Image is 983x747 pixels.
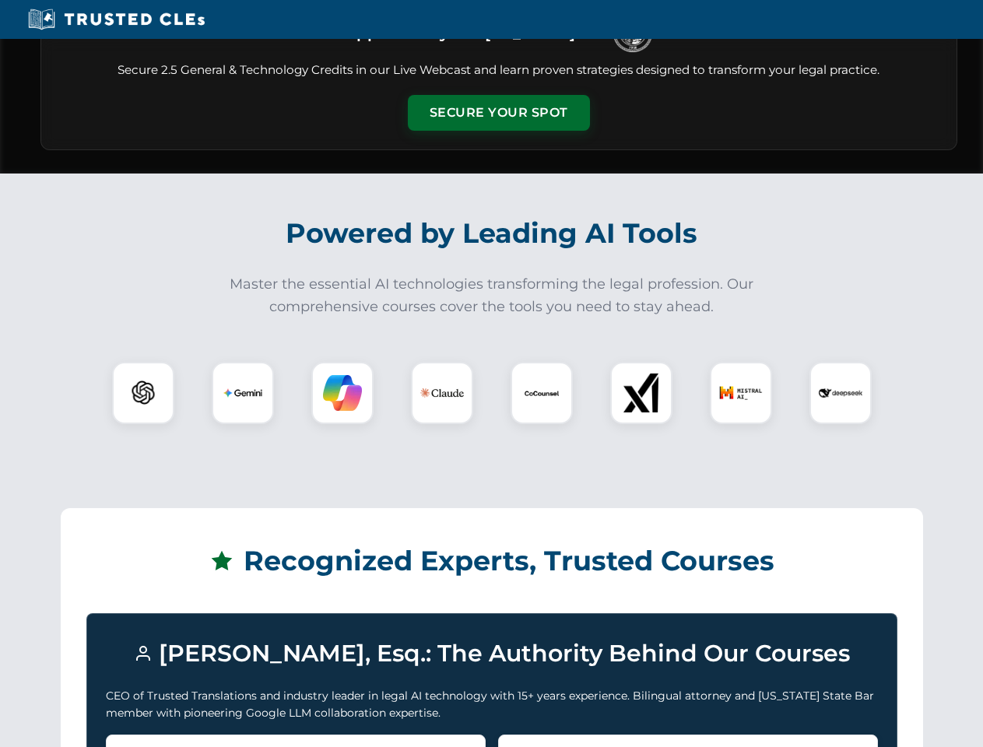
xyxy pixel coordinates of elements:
[710,362,772,424] div: Mistral AI
[819,371,862,415] img: DeepSeek Logo
[212,362,274,424] div: Gemini
[411,362,473,424] div: Claude
[86,534,897,588] h2: Recognized Experts, Trusted Courses
[610,362,672,424] div: xAI
[511,362,573,424] div: CoCounsel
[420,371,464,415] img: Claude Logo
[223,373,262,412] img: Gemini Logo
[408,95,590,131] button: Secure Your Spot
[106,633,878,675] h3: [PERSON_NAME], Esq.: The Authority Behind Our Courses
[60,61,938,79] p: Secure 2.5 General & Technology Credits in our Live Webcast and learn proven strategies designed ...
[106,687,878,722] p: CEO of Trusted Translations and industry leader in legal AI technology with 15+ years experience....
[112,362,174,424] div: ChatGPT
[23,8,209,31] img: Trusted CLEs
[522,373,561,412] img: CoCounsel Logo
[809,362,872,424] div: DeepSeek
[61,206,923,261] h2: Powered by Leading AI Tools
[323,373,362,412] img: Copilot Logo
[719,371,763,415] img: Mistral AI Logo
[219,273,764,318] p: Master the essential AI technologies transforming the legal profession. Our comprehensive courses...
[622,373,661,412] img: xAI Logo
[121,370,166,416] img: ChatGPT Logo
[311,362,374,424] div: Copilot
